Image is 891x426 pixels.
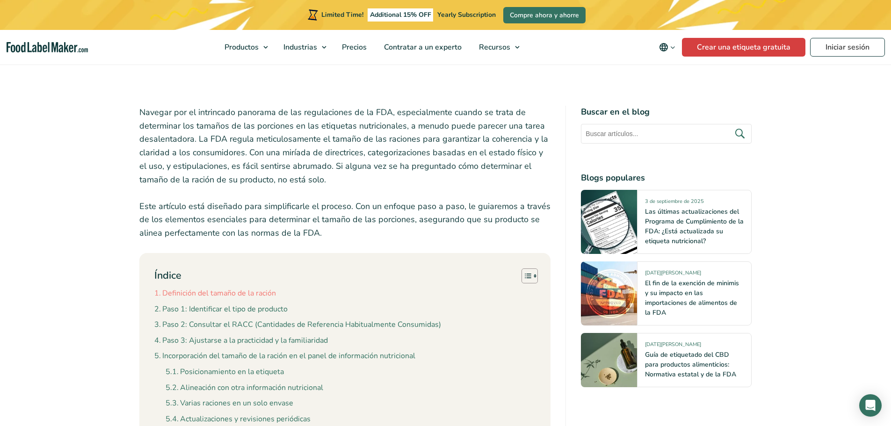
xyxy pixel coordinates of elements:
[652,38,682,57] button: Change language
[503,7,586,23] a: Compre ahora y ahorre
[581,106,752,118] h4: Buscar en el blog
[154,288,276,300] a: Definición del tamaño de la ración
[471,30,524,65] a: Recursos
[222,42,260,52] span: Productos
[810,38,885,57] a: Iniciar sesión
[281,42,318,52] span: Industrias
[166,397,293,410] a: Varias raciones en un solo envase
[476,42,511,52] span: Recursos
[139,106,551,187] p: Navegar por el intrincado panorama de las regulaciones de la FDA, especialmente cuando se trata d...
[154,268,181,283] p: Índice
[381,42,463,52] span: Contratar a un experto
[154,319,441,331] a: Paso 2: Consultar el RACC (Cantidades de Referencia Habitualmente Consumidas)
[581,172,752,184] h4: Blogs populares
[166,413,311,426] a: Actualizaciones y revisiones periódicas
[581,124,752,144] input: Buscar artículos...
[682,38,805,57] a: Crear una etiqueta gratuita
[321,10,363,19] span: Limited Time!
[645,341,701,352] span: [DATE][PERSON_NAME]
[645,269,701,280] span: [DATE][PERSON_NAME]
[7,42,88,53] a: Food Label Maker homepage
[645,207,744,245] a: Las últimas actualizaciones del Programa de Cumplimiento de la FDA: ¿Está actualizada su etiqueta...
[645,350,736,379] a: Guía de etiquetado del CBD para productos alimenticios: Normativa estatal y de la FDA
[645,279,739,317] a: El fin de la exención de minimis y su impacto en las importaciones de alimentos de la FDA
[154,350,415,362] a: Incorporación del tamaño de la ración en el panel de información nutricional
[333,30,373,65] a: Precios
[166,382,323,394] a: Alineación con otra información nutricional
[514,268,536,284] a: Toggle Table of Content
[275,30,331,65] a: Industrias
[154,335,328,347] a: Paso 3: Ajustarse a la practicidad y la familiaridad
[437,10,496,19] span: Yearly Subscription
[216,30,273,65] a: Productos
[645,198,704,209] span: 3 de septiembre de 2025
[859,394,882,417] div: Open Intercom Messenger
[368,8,434,22] span: Additional 15% OFF
[376,30,468,65] a: Contratar a un experto
[139,200,551,240] p: Este artículo está diseñado para simplificarle el proceso. Con un enfoque paso a paso, le guiarem...
[154,303,288,316] a: Paso 1: Identificar el tipo de producto
[339,42,368,52] span: Precios
[166,366,284,378] a: Posicionamiento en la etiqueta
